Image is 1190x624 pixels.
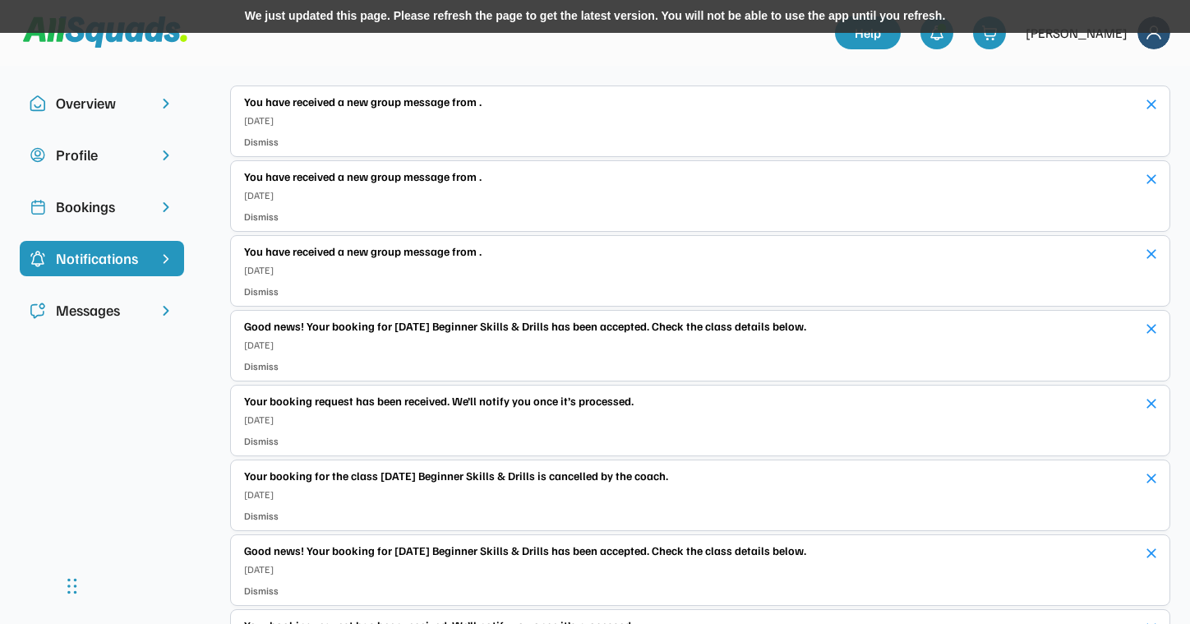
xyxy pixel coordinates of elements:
[244,317,1133,335] div: Good news! Your booking for [DATE] Beginner Skills & Drills has been accepted. Check the class de...
[244,467,1133,484] div: Your booking for the class [DATE] Beginner Skills & Drills is cancelled by the coach.
[244,243,1133,260] div: You have received a new group message from .
[244,509,279,524] div: Dismiss
[56,247,148,270] div: Notifications
[30,251,46,267] img: Icon%20%2820%29.svg
[56,299,148,321] div: Messages
[244,135,279,150] div: Dismiss
[244,359,279,374] div: Dismiss
[244,392,1133,409] div: Your booking request has been received. We’ll notify you once it’s processed.
[244,488,1133,502] div: [DATE]
[244,284,279,299] div: Dismiss
[244,263,1133,278] div: [DATE]
[30,199,46,215] img: Icon%20copy%202.svg
[158,199,174,215] img: chevron-right.svg
[56,92,148,114] div: Overview
[244,168,1133,185] div: You have received a new group message from .
[30,303,46,319] img: Icon%20copy%205.svg
[1143,321,1160,337] button: close
[244,434,279,449] div: Dismiss
[244,338,1133,353] div: [DATE]
[56,196,148,218] div: Bookings
[244,413,1133,428] div: [DATE]
[1143,96,1160,113] button: close
[244,93,1133,110] div: You have received a new group message from .
[929,25,945,41] img: bell-03%20%281%29.svg
[244,210,279,224] div: Dismiss
[244,188,1133,203] div: [DATE]
[244,113,1133,128] div: [DATE]
[244,584,279,599] div: Dismiss
[981,25,998,41] img: shopping-cart-01%20%281%29.svg
[244,542,1133,559] div: Good news! Your booking for [DATE] Beginner Skills & Drills has been accepted. Check the class de...
[158,95,174,112] img: chevron-right.svg
[1143,395,1160,412] button: close
[30,147,46,164] img: user-circle.svg
[56,144,148,166] div: Profile
[1143,246,1160,262] button: close
[158,251,174,267] img: chevron-right%20copy%203.svg
[1137,16,1170,49] img: Frame%2018.svg
[1143,545,1160,562] button: close
[158,147,174,164] img: chevron-right.svg
[158,303,174,319] img: chevron-right.svg
[244,562,1133,577] div: [DATE]
[1143,171,1160,187] button: close
[835,16,901,49] a: Help
[30,95,46,112] img: Icon%20copy%2010.svg
[1143,470,1160,487] button: close
[1026,23,1128,43] div: [PERSON_NAME]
